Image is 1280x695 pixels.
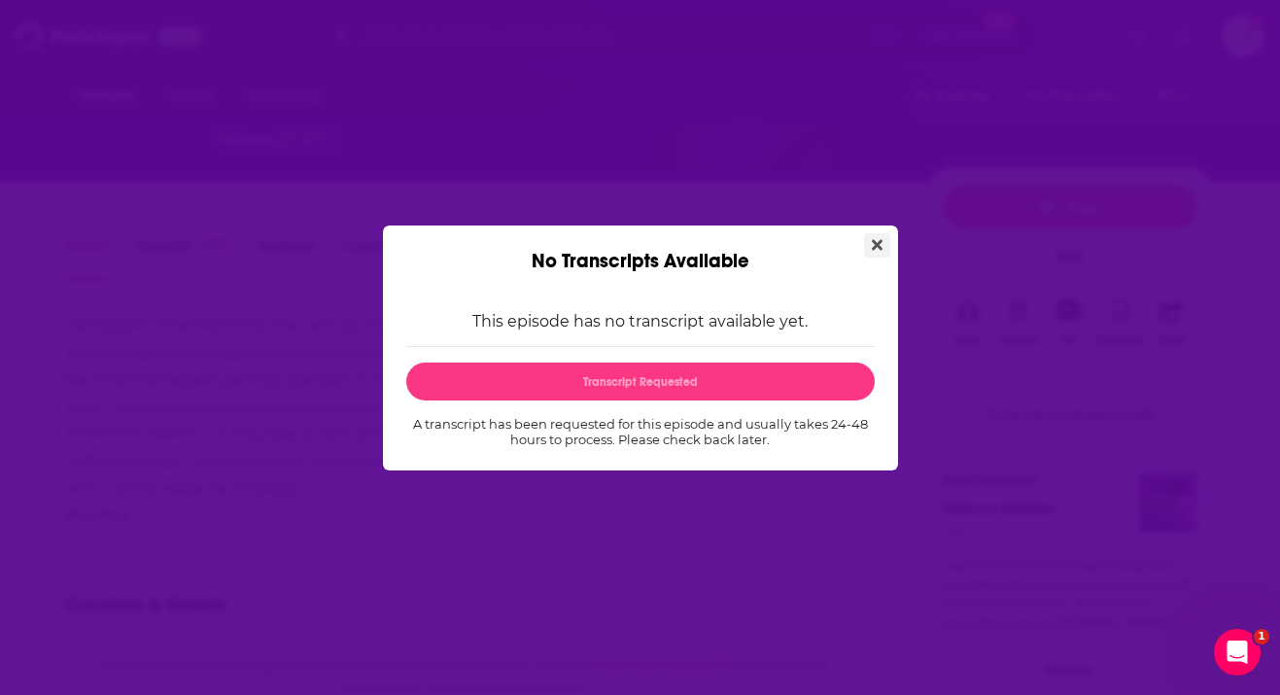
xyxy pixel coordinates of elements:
[406,416,875,447] p: A transcript has been requested for this episode and usually takes 24-48 hours to process. Please...
[406,363,875,400] button: Transcript Requested
[383,226,898,273] div: No Transcripts Available
[1214,629,1261,676] iframe: Intercom live chat
[1254,629,1269,644] span: 1
[864,233,890,258] button: Close
[406,312,875,330] p: This episode has no transcript available yet.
